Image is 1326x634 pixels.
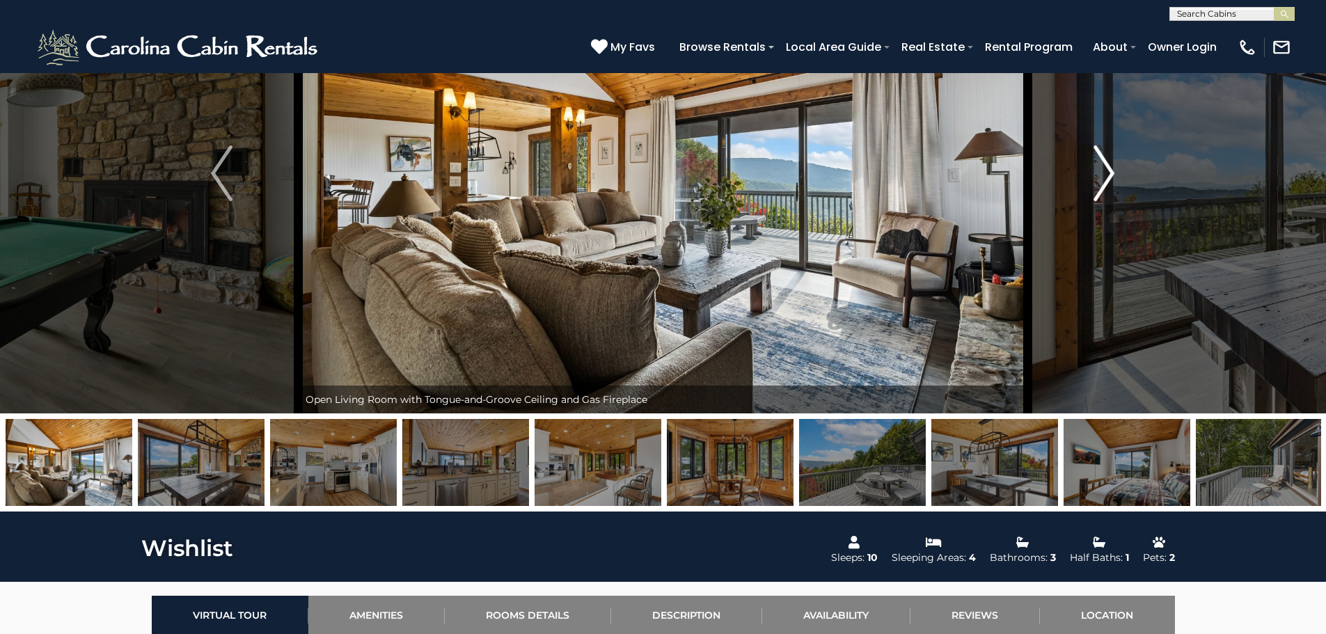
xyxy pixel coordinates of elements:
a: Amenities [308,596,445,634]
a: Location [1040,596,1175,634]
img: 167104242 [6,419,132,506]
img: 167104252 [1064,419,1190,506]
img: mail-regular-white.png [1272,38,1291,57]
a: My Favs [591,38,658,56]
a: Owner Login [1141,35,1224,59]
img: White-1-2.png [35,26,324,68]
img: 167104245 [138,419,265,506]
a: Availability [762,596,910,634]
img: 167104250 [667,419,794,506]
img: 167104271 [1196,419,1323,506]
a: Local Area Guide [779,35,888,59]
a: Rooms Details [445,596,611,634]
a: Virtual Tour [152,596,308,634]
a: Description [611,596,762,634]
img: 167104248 [270,419,397,506]
a: Rental Program [978,35,1080,59]
img: arrow [1094,145,1114,201]
a: About [1086,35,1135,59]
img: 167104244 [931,419,1058,506]
img: 167104273 [799,419,926,506]
img: 167104246 [535,419,661,506]
a: Browse Rentals [672,35,773,59]
span: My Favs [610,38,655,56]
img: arrow [211,145,232,201]
a: Real Estate [894,35,972,59]
div: Open Living Room with Tongue-and-Groove Ceiling and Gas Fireplace [299,386,1028,413]
img: phone-regular-white.png [1238,38,1257,57]
img: 167104247 [402,419,529,506]
a: Reviews [910,596,1040,634]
